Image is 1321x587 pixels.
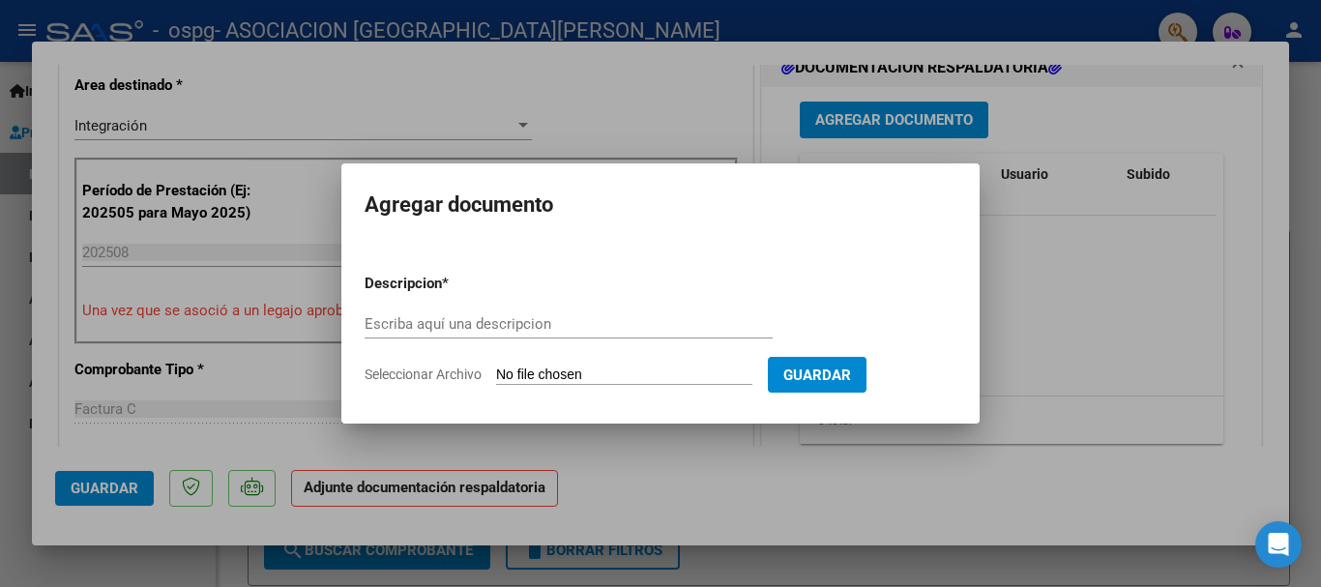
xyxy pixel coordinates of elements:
[1255,521,1302,568] div: Open Intercom Messenger
[783,367,851,384] span: Guardar
[365,187,956,223] h2: Agregar documento
[365,273,543,295] p: Descripcion
[768,357,866,393] button: Guardar
[365,367,482,382] span: Seleccionar Archivo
